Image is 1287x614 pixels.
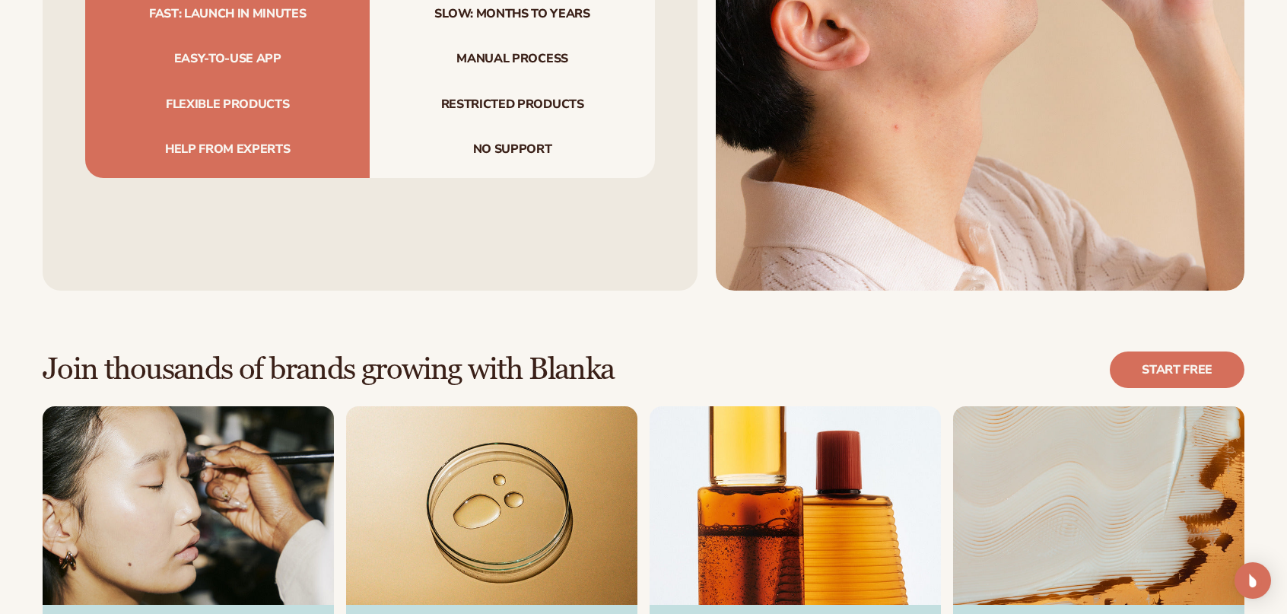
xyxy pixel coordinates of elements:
span: Flexible products [85,82,370,127]
h2: Join thousands of brands growing with Blanka [43,353,615,387]
span: Help from experts [85,127,370,178]
img: image_template--19526982664407__image_description_and_name_FJ4Pn4 [953,406,1244,605]
a: Start free [1110,352,1244,388]
span: Restricted products [370,82,654,127]
span: Easy-to-use app [85,37,370,81]
span: Manual process [370,37,654,81]
img: image_template--19526982664407__image_description_and_name_FJ4Pn4 [650,406,941,605]
div: Open Intercom Messenger [1235,562,1271,599]
span: No support [370,127,654,178]
img: image_template--19526982664407__image_description_and_name_FJ4Pn4 [346,406,637,605]
img: image_template--19526982664407__image_description_and_name_FJ4Pn4 [43,406,334,605]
